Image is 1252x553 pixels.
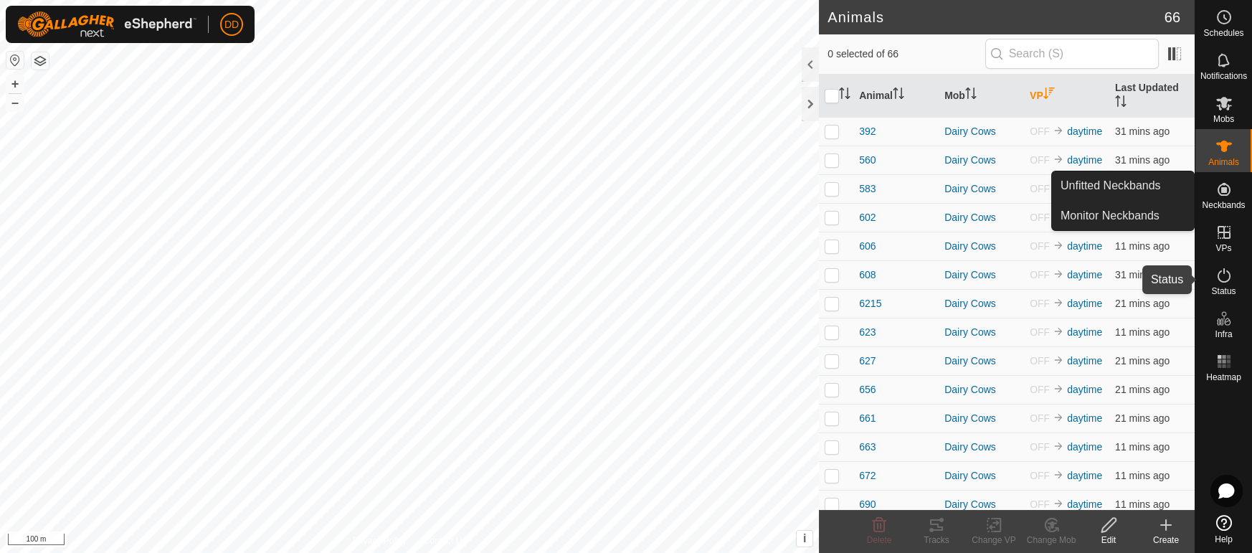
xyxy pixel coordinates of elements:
span: Mobs [1213,115,1234,123]
span: OFF [1030,183,1050,194]
span: Infra [1215,330,1232,339]
span: 20 Aug 2025, 7:42 am [1115,154,1170,166]
div: Dairy Cows [944,468,1018,483]
span: 602 [859,210,876,225]
a: daytime [1067,384,1102,395]
a: daytime [1067,412,1102,424]
span: 20 Aug 2025, 7:42 am [1115,126,1170,137]
span: 66 [1165,6,1180,28]
span: Heatmap [1206,373,1241,382]
a: daytime [1067,298,1102,309]
span: 0 selected of 66 [827,47,985,62]
span: DD [224,17,239,32]
span: OFF [1030,269,1050,280]
button: – [6,94,24,111]
span: Animals [1208,158,1239,166]
button: i [797,531,812,547]
img: to [1053,383,1064,394]
th: Last Updated [1109,75,1195,118]
div: Dairy Cows [944,124,1018,139]
div: Dairy Cows [944,296,1018,311]
span: 663 [859,440,876,455]
span: 20 Aug 2025, 7:52 am [1115,412,1170,424]
li: Monitor Neckbands [1052,202,1194,230]
span: 6215 [859,296,881,311]
img: to [1053,240,1064,251]
img: to [1053,412,1064,423]
img: to [1053,297,1064,308]
h2: Animals [827,9,1165,26]
span: 608 [859,268,876,283]
img: to [1053,326,1064,337]
div: Create [1137,534,1195,547]
div: Change Mob [1023,534,1080,547]
span: 392 [859,124,876,139]
div: Dairy Cows [944,325,1018,340]
button: Reset Map [6,52,24,69]
span: 560 [859,153,876,168]
span: 20 Aug 2025, 8:02 am [1115,470,1170,481]
span: 690 [859,497,876,512]
span: OFF [1030,212,1050,223]
button: Map Layers [32,52,49,70]
a: Unfitted Neckbands [1052,171,1194,200]
span: OFF [1030,154,1050,166]
a: daytime [1067,126,1102,137]
span: 20 Aug 2025, 7:42 am [1115,269,1170,280]
span: Neckbands [1202,201,1245,209]
div: Dairy Cows [944,153,1018,168]
div: Dairy Cows [944,210,1018,225]
span: 606 [859,239,876,254]
span: OFF [1030,384,1050,395]
p-sorticon: Activate to sort [965,90,977,101]
span: 661 [859,411,876,426]
a: daytime [1067,441,1102,453]
span: Notifications [1200,72,1247,80]
a: Privacy Policy [353,534,407,547]
span: 20 Aug 2025, 8:02 am [1115,240,1170,252]
span: Status [1211,287,1236,296]
span: Schedules [1203,29,1243,37]
a: daytime [1067,326,1102,338]
span: i [803,532,806,544]
div: Edit [1080,534,1137,547]
div: Dairy Cows [944,497,1018,512]
span: 20 Aug 2025, 8:01 am [1115,326,1170,338]
button: + [6,75,24,93]
span: OFF [1030,298,1050,309]
p-sorticon: Activate to sort [1043,90,1055,101]
a: daytime [1067,498,1102,510]
img: to [1053,440,1064,452]
img: to [1053,125,1064,136]
span: OFF [1030,355,1050,367]
span: Help [1215,535,1233,544]
span: OFF [1030,441,1050,453]
span: Monitor Neckbands [1061,207,1159,224]
p-sorticon: Activate to sort [893,90,904,101]
input: Search (S) [985,39,1159,69]
div: Dairy Cows [944,382,1018,397]
img: to [1053,268,1064,280]
span: OFF [1030,126,1050,137]
span: OFF [1030,326,1050,338]
p-sorticon: Activate to sort [1115,98,1127,109]
a: daytime [1067,470,1102,481]
span: 627 [859,354,876,369]
div: Tracks [908,534,965,547]
span: 623 [859,325,876,340]
a: daytime [1067,355,1102,367]
span: OFF [1030,240,1050,252]
span: OFF [1030,470,1050,481]
img: to [1053,153,1064,165]
span: Delete [867,535,892,545]
div: Dairy Cows [944,411,1018,426]
div: Dairy Cows [944,268,1018,283]
a: Contact Us [424,534,466,547]
p-sorticon: Activate to sort [839,90,850,101]
th: Mob [939,75,1024,118]
span: Unfitted Neckbands [1061,177,1161,194]
span: 20 Aug 2025, 7:51 am [1115,355,1170,367]
th: Animal [853,75,939,118]
span: 20 Aug 2025, 8:02 am [1115,498,1170,510]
